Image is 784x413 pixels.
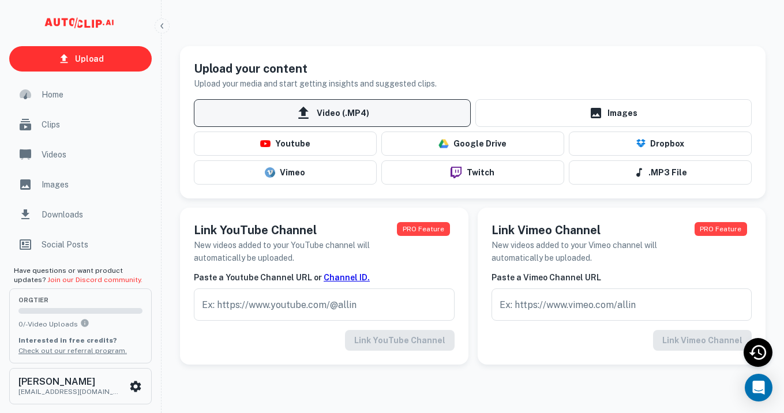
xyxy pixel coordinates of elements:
[745,374,772,401] div: Open Intercom Messenger
[42,208,145,221] span: Downloads
[18,297,142,303] span: org Tier
[47,276,142,284] a: Join our Discord community.
[9,141,152,168] a: Videos
[438,138,449,149] img: drive-logo.png
[194,288,455,321] input: Ex: https://www.youtube.com/@allin
[42,178,145,191] span: Images
[569,160,752,185] button: .MP3 File
[475,99,752,127] a: Images
[194,60,437,77] h5: Upload your content
[9,231,152,258] a: Social Posts
[636,139,646,149] img: Dropbox Logo
[265,167,275,178] img: vimeo-logo.svg
[492,288,752,321] input: Ex: https://www.vimeo.com/allin
[194,132,377,156] button: Youtube
[446,167,466,178] img: twitch-logo.png
[492,239,695,264] h6: New videos added to your Vimeo channel will automatically be uploaded.
[381,160,564,185] button: Twitch
[14,266,142,284] span: Have questions or want product updates?
[569,132,752,156] button: Dropbox
[42,118,145,131] span: Clips
[42,88,145,101] span: Home
[18,318,142,329] p: 0 / - Video Uploads
[695,222,747,236] span: This feature is available to PRO users only. Upgrade your plan now!
[9,81,152,108] a: Home
[9,201,152,228] a: Downloads
[9,46,152,72] a: Upload
[492,271,752,284] h6: Paste a Vimeo Channel URL
[260,140,271,147] img: youtube-logo.png
[9,171,152,198] a: Images
[492,221,695,239] h5: Link Vimeo Channel
[18,377,122,386] h6: [PERSON_NAME]
[9,368,152,404] button: [PERSON_NAME][EMAIL_ADDRESS][DOMAIN_NAME]
[744,338,772,367] div: Recent Activity
[194,77,437,90] h6: Upload your media and start getting insights and suggested clips.
[75,52,104,65] p: Upload
[397,222,449,236] span: This feature is available to PRO users only. Upgrade your plan now!
[42,148,145,161] span: Videos
[194,239,397,264] h6: New videos added to your YouTube channel will automatically be uploaded.
[42,238,145,251] span: Social Posts
[18,335,142,346] p: Interested in free credits?
[194,160,377,185] button: Vimeo
[9,288,152,363] button: orgTier0/-Video UploadsYou can upload 0 videos per month on the org tier. Upgrade to upload more....
[194,99,471,127] span: Video (.MP4)
[381,132,564,156] button: Google Drive
[9,111,152,138] a: Clips
[324,273,370,282] a: Channel ID.
[18,386,122,397] p: [EMAIL_ADDRESS][DOMAIN_NAME]
[194,271,455,284] h6: Paste a Youtube Channel URL or
[194,221,397,239] h5: Link YouTube Channel
[80,318,89,328] svg: You can upload 0 videos per month on the org tier. Upgrade to upload more.
[18,347,127,355] a: Check out our referral program.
